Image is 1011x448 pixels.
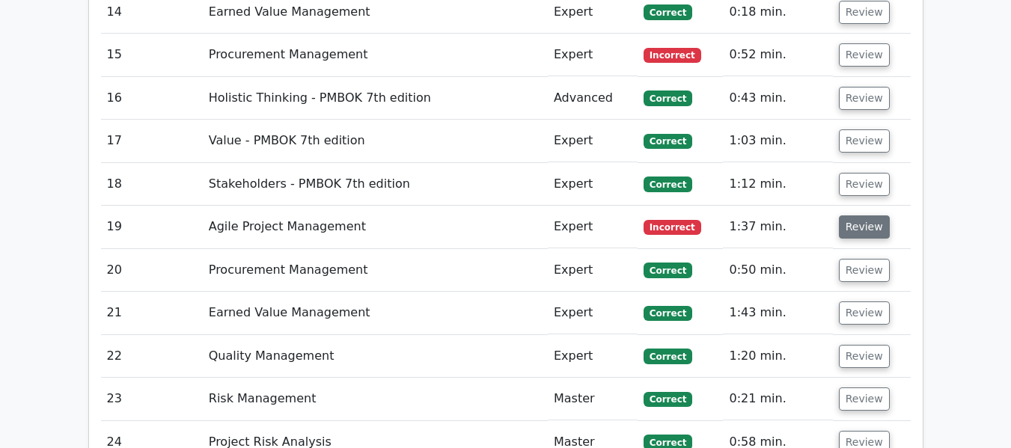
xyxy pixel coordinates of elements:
[101,378,203,420] td: 23
[644,306,692,321] span: Correct
[839,87,890,110] button: Review
[203,249,548,292] td: Procurement Management
[203,163,548,206] td: Stakeholders - PMBOK 7th edition
[203,77,548,120] td: Holistic Thinking - PMBOK 7th edition
[548,206,638,248] td: Expert
[839,173,890,196] button: Review
[723,335,832,378] td: 1:20 min.
[203,335,548,378] td: Quality Management
[548,77,638,120] td: Advanced
[644,392,692,407] span: Correct
[101,249,203,292] td: 20
[548,292,638,334] td: Expert
[203,292,548,334] td: Earned Value Management
[644,349,692,363] span: Correct
[723,206,832,248] td: 1:37 min.
[644,263,692,277] span: Correct
[548,120,638,162] td: Expert
[839,387,890,411] button: Review
[548,335,638,378] td: Expert
[644,177,692,191] span: Correct
[101,335,203,378] td: 22
[723,378,832,420] td: 0:21 min.
[548,249,638,292] td: Expert
[723,120,832,162] td: 1:03 min.
[548,378,638,420] td: Master
[548,34,638,76] td: Expert
[101,120,203,162] td: 17
[839,129,890,153] button: Review
[839,43,890,67] button: Review
[101,206,203,248] td: 19
[203,378,548,420] td: Risk Management
[644,4,692,19] span: Correct
[548,163,638,206] td: Expert
[644,134,692,149] span: Correct
[723,34,832,76] td: 0:52 min.
[101,77,203,120] td: 16
[723,249,832,292] td: 0:50 min.
[839,259,890,282] button: Review
[203,120,548,162] td: Value - PMBOK 7th edition
[723,292,832,334] td: 1:43 min.
[644,220,701,235] span: Incorrect
[644,90,692,105] span: Correct
[839,1,890,24] button: Review
[101,34,203,76] td: 15
[101,163,203,206] td: 18
[203,34,548,76] td: Procurement Management
[839,345,890,368] button: Review
[839,301,890,325] button: Review
[839,215,890,239] button: Review
[203,206,548,248] td: Agile Project Management
[644,48,701,63] span: Incorrect
[723,163,832,206] td: 1:12 min.
[101,292,203,334] td: 21
[723,77,832,120] td: 0:43 min.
